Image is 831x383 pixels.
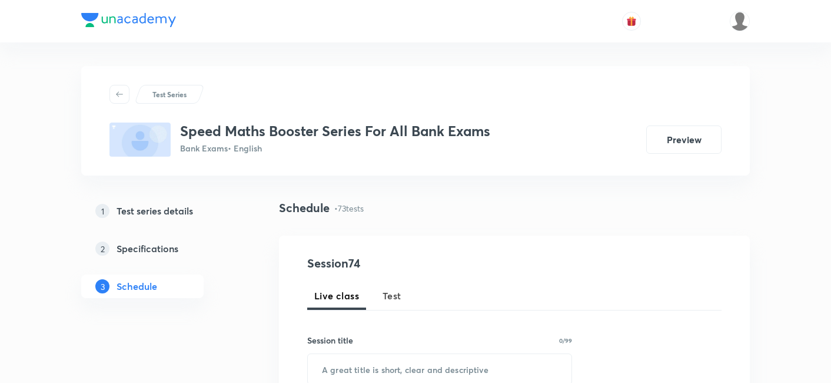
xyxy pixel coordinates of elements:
p: 3 [95,279,109,293]
p: • 73 tests [334,202,364,214]
p: 0/99 [559,338,572,344]
button: avatar [622,12,641,31]
p: 2 [95,242,109,256]
a: 2Specifications [81,237,241,260]
p: Bank Exams • English [180,142,490,154]
img: fallback-thumbnail.png [109,123,171,157]
p: 1 [95,204,109,218]
h5: Schedule [117,279,157,293]
a: Company Logo [81,13,176,30]
button: Preview [646,126,722,154]
h6: Session title [307,334,353,346]
h5: Specifications [117,242,178,256]
a: 1Test series details [81,199,241,223]
h4: Session 74 [307,255,522,272]
h3: Speed Maths Booster Series For All Bank Exams [180,123,490,140]
img: Drishti Chauhan [730,11,750,31]
img: Company Logo [81,13,176,27]
span: Live class [314,289,359,303]
h5: Test series details [117,204,193,218]
img: avatar [626,16,637,27]
p: Test Series [152,89,187,100]
h4: Schedule [279,199,330,217]
span: Test [383,289,401,303]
